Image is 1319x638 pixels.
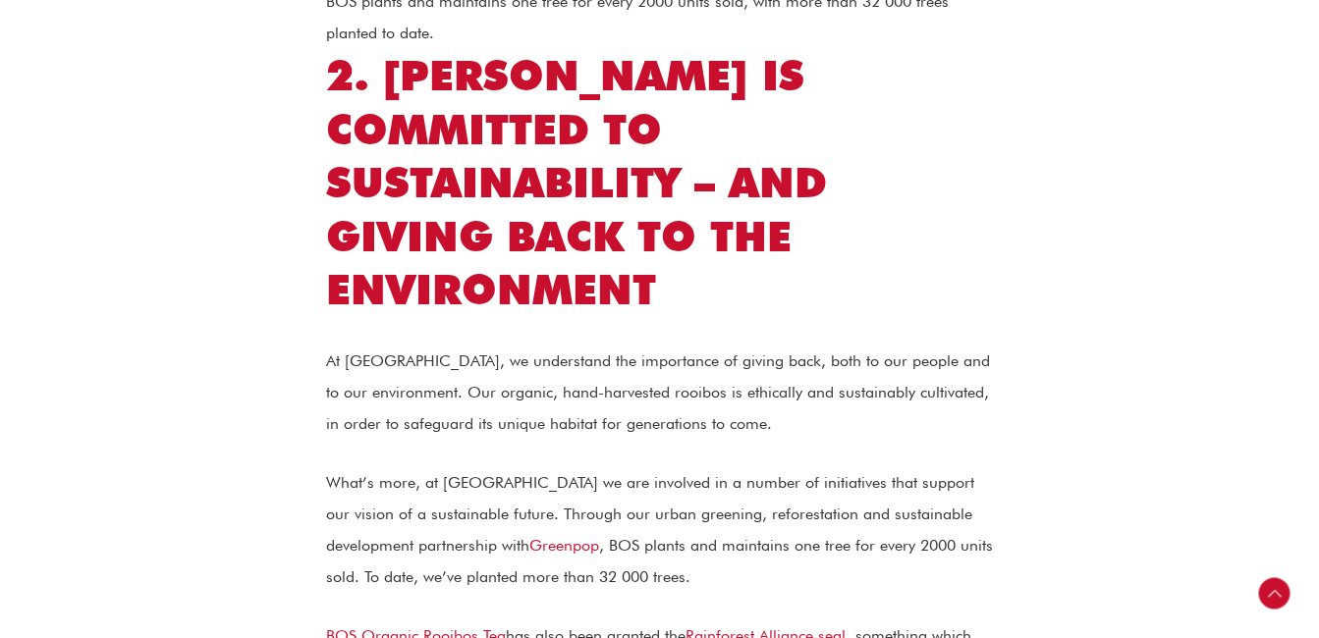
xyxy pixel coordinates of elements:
[529,536,599,555] a: Greenpop
[326,346,994,440] p: At [GEOGRAPHIC_DATA], we understand the importance of giving back, both to our people and to our ...
[326,49,994,317] h2: 2. [PERSON_NAME] is committed to sustainability – and giving back to the environment
[326,467,994,593] p: What’s more, at [GEOGRAPHIC_DATA] we are involved in a number of initiatives that support our vis...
